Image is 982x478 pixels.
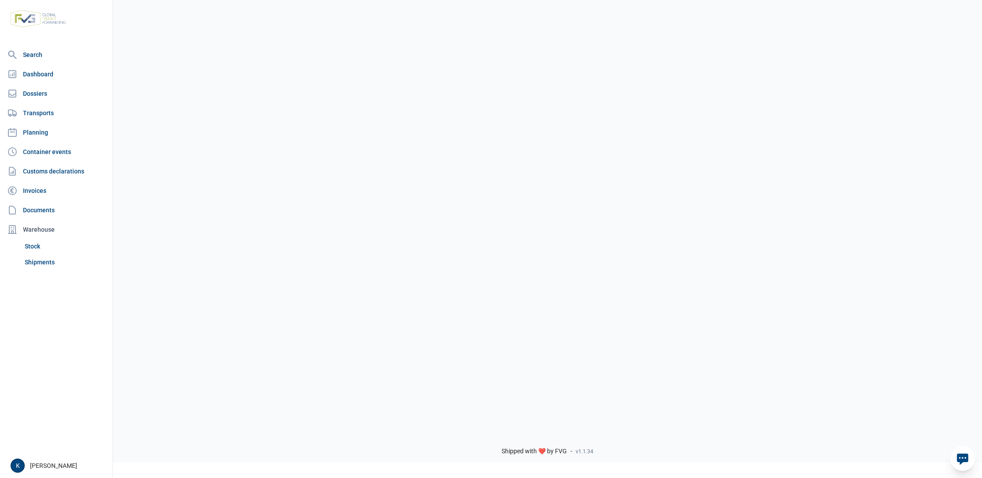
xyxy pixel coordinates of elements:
[4,143,109,161] a: Container events
[7,7,70,31] img: FVG - Global freight forwarding
[4,182,109,199] a: Invoices
[4,162,109,180] a: Customs declarations
[21,238,109,254] a: Stock
[4,65,109,83] a: Dashboard
[576,448,593,455] span: v1.1.34
[11,459,107,473] div: [PERSON_NAME]
[4,201,109,219] a: Documents
[502,448,567,455] span: Shipped with ❤️ by FVG
[4,46,109,64] a: Search
[4,124,109,141] a: Planning
[4,221,109,238] div: Warehouse
[570,448,572,455] span: -
[4,85,109,102] a: Dossiers
[4,104,109,122] a: Transports
[11,459,25,473] button: K
[21,254,109,270] a: Shipments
